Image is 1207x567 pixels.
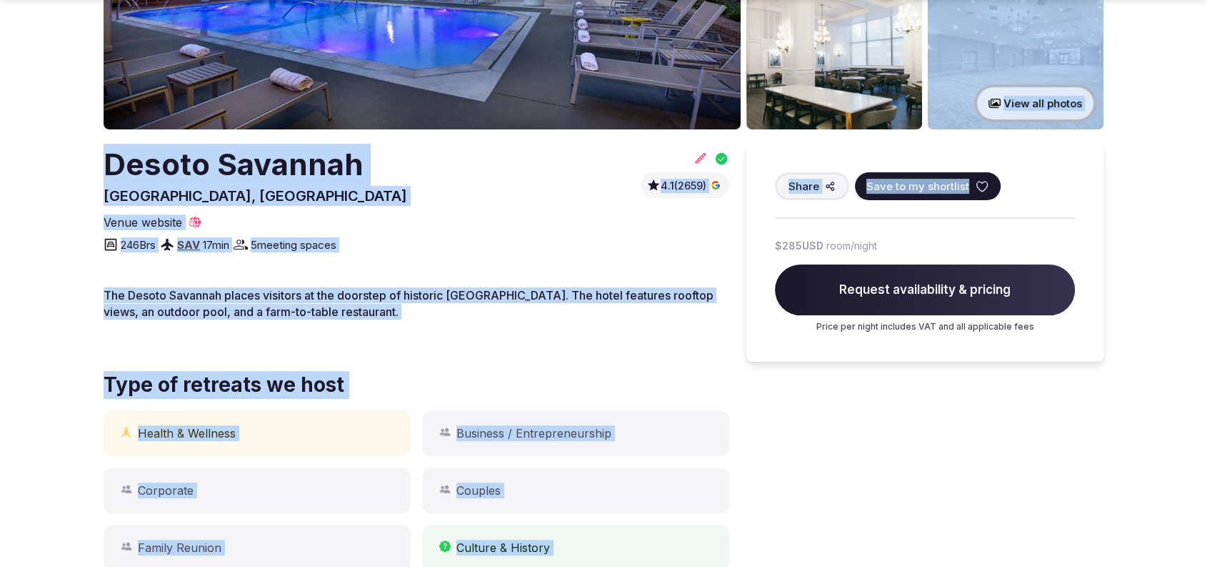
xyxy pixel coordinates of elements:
button: Save to my shortlist [855,172,1001,200]
span: Save to my shortlist [866,179,969,194]
span: Share [788,179,819,194]
span: $285 USD [775,239,823,253]
p: Price per night includes VAT and all applicable fees [775,321,1075,333]
a: 4.1(2659) [646,178,723,192]
a: SAV [177,238,200,252]
span: room/night [826,239,877,253]
span: Type of retreats we host [104,371,344,399]
span: Request availability & pricing [775,265,1075,316]
span: [GEOGRAPHIC_DATA], [GEOGRAPHIC_DATA] [104,187,407,204]
span: 246 Brs [121,237,156,252]
span: The Desoto Savannah places visitors at the doorstep of historic [GEOGRAPHIC_DATA]. The hotel feat... [104,288,713,318]
span: Venue website [104,215,182,230]
button: Share [775,172,849,200]
h2: Desoto Savannah [104,144,407,186]
button: View all photos [974,84,1096,122]
span: 5 meeting spaces [251,237,336,252]
span: 4.1 (2659) [661,179,706,193]
a: Venue website [104,215,202,230]
span: 17 min [203,237,229,252]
